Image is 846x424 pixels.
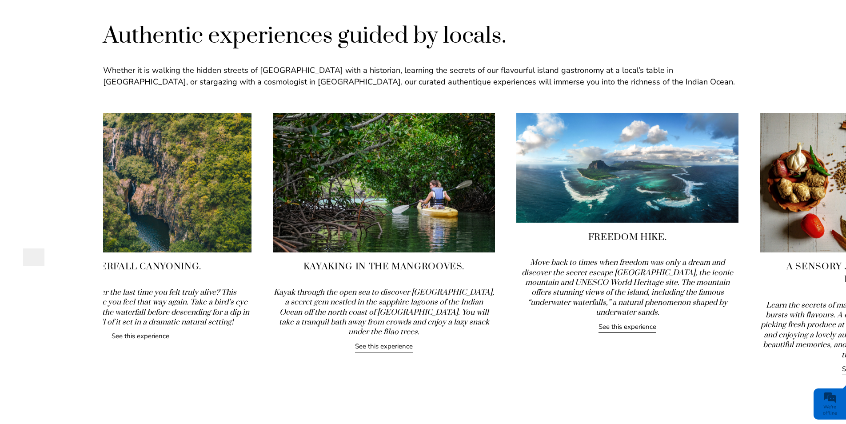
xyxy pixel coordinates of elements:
[816,404,844,416] div: We're offline
[29,260,251,273] h4: Waterfall Canyoning.
[23,248,44,266] button: Previous
[599,322,656,333] a: See this experience
[516,231,738,244] h4: Freedom Hike.
[274,288,494,337] i: Kayak through the open sea to discover [GEOGRAPHIC_DATA], a secret gem nestled in the sapphire la...
[12,135,162,266] textarea: Type your message and click 'Submit'
[103,21,743,51] h2: Authentic experiences guided by locals.
[12,108,162,128] input: Enter your email address
[130,274,161,286] em: Submit
[103,65,743,87] p: Whether it is walking the hidden streets of [GEOGRAPHIC_DATA] with a historian, learning the secr...
[60,47,163,58] div: Leave a message
[10,46,23,59] div: Navigation go back
[146,4,167,26] div: Minimize live chat window
[112,332,169,342] a: See this experience
[522,258,733,317] i: Move back to times when freedom was only a dream and discover the secret escape [GEOGRAPHIC_DATA]...
[32,288,249,327] i: Do you remember the last time you felt truly alive? This experience will make you feel that way a...
[12,82,162,102] input: Enter your last name
[273,260,495,273] h4: Kayaking in the Mangrooves.
[355,342,413,352] a: See this experience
